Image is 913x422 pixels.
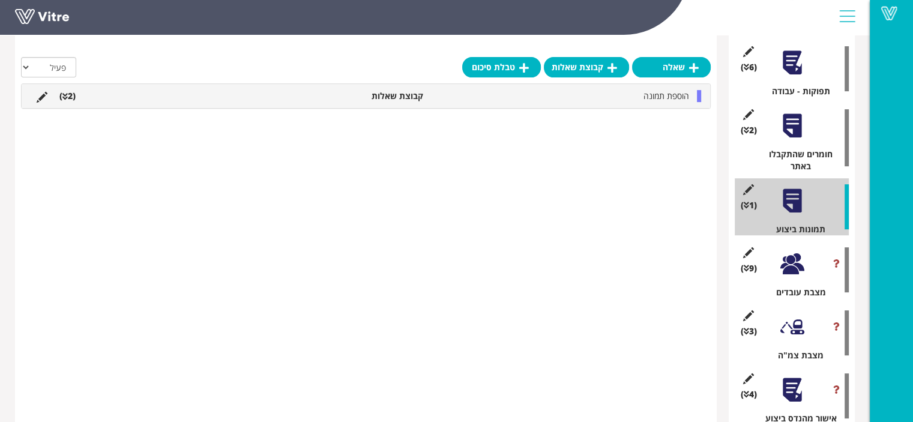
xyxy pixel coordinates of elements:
[632,57,711,77] a: שאלה
[741,61,757,73] span: (6 )
[544,57,629,77] a: קבוצת שאלות
[744,148,849,172] div: חומרים שהתקבלו באתר
[330,90,429,102] li: קבוצת שאלות
[741,325,757,337] span: (3 )
[741,199,757,211] span: (1 )
[53,90,82,102] li: (2 )
[741,262,757,274] span: (9 )
[744,85,849,97] div: תפוקות - עבודה
[462,57,541,77] a: טבלת סיכום
[741,388,757,400] span: (4 )
[744,223,849,235] div: תמונות ביצוע
[643,90,689,101] span: הוספת תמונה
[744,349,849,361] div: מצבת צמ"ה
[744,286,849,298] div: מצבת עובדים
[741,124,757,136] span: (2 )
